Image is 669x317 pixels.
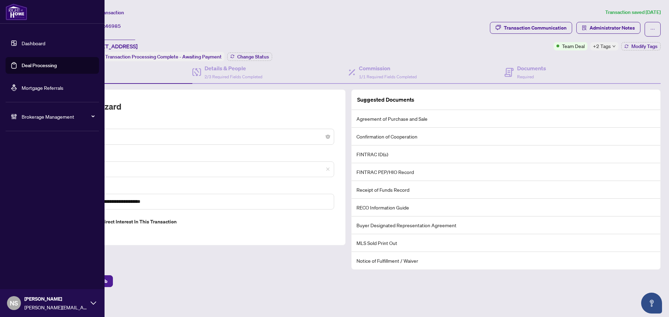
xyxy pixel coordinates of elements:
span: ellipsis [650,27,655,32]
button: Open asap [641,293,662,314]
li: Confirmation of Cooperation [352,128,660,145]
h4: Documents [517,64,546,72]
label: Do you have direct or indirect interest in this transaction [48,218,334,225]
span: View Transaction [87,9,124,16]
label: Property Address [48,185,334,193]
span: Brokerage Management [22,113,94,120]
span: NS [10,298,18,308]
span: Deal - Buy Side Sale [52,130,330,143]
button: Change Status [227,53,272,61]
li: Agreement of Purchase and Sale [352,110,660,128]
span: +2 Tags [593,42,611,50]
li: FINTRAC PEP/HIO Record [352,163,660,181]
span: Transaction Processing Complete - Awaiting Payment [105,54,222,60]
li: FINTRAC ID(s) [352,145,660,163]
span: 46985 [105,23,121,29]
label: MLS ID [48,153,334,161]
span: Modify Tags [631,44,658,49]
button: Modify Tags [621,42,661,50]
h4: Commission [359,64,417,72]
li: Notice of Fulfillment / Waiver [352,252,660,269]
a: Deal Processing [22,62,57,69]
button: Transaction Communication [490,22,572,34]
li: Buyer Designated Representation Agreement [352,216,660,234]
button: Administrator Notes [576,22,640,34]
span: close [326,167,330,171]
span: down [612,45,616,48]
article: Transaction saved [DATE] [605,8,661,16]
img: logo [6,3,27,20]
article: Suggested Documents [357,95,414,104]
li: MLS Sold Print Out [352,234,660,252]
span: [PERSON_NAME][EMAIL_ADDRESS][DOMAIN_NAME] [24,303,87,311]
div: Transaction Communication [504,22,567,33]
h4: Details & People [205,64,262,72]
span: [STREET_ADDRESS] [86,42,138,50]
span: solution [582,25,587,30]
label: Transaction Type [48,120,334,128]
a: Mortgage Referrals [22,85,63,91]
span: Team Deal [562,42,585,50]
li: Receipt of Funds Record [352,181,660,199]
span: Required [517,74,534,79]
div: Status: [86,52,224,61]
span: close-circle [326,135,330,139]
span: [PERSON_NAME] [24,295,87,303]
span: Administrator Notes [590,22,635,33]
li: RECO Information Guide [352,199,660,216]
span: 1/1 Required Fields Completed [359,74,417,79]
a: Dashboard [22,40,45,46]
span: 2/3 Required Fields Completed [205,74,262,79]
span: Change Status [237,54,269,59]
